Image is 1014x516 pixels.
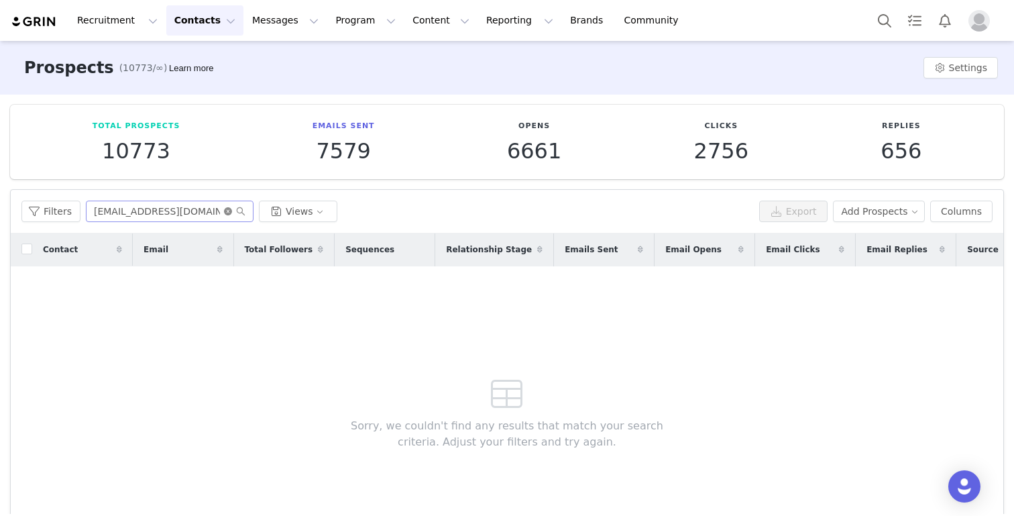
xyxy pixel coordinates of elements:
[759,201,828,222] button: Export
[86,201,253,222] input: Search...
[313,121,375,132] p: Emails Sent
[565,244,618,256] span: Emails Sent
[24,56,114,80] h3: Prospects
[766,244,820,256] span: Email Clicks
[968,10,990,32] img: placeholder-profile.jpg
[331,418,684,450] span: Sorry, we couldn't find any results that match your search criteria. Adjust your filters and try ...
[881,121,921,132] p: Replies
[224,207,232,215] i: icon: close-circle
[507,121,561,132] p: Opens
[881,139,921,163] p: 656
[478,5,561,36] button: Reporting
[923,57,998,79] button: Settings
[900,5,929,36] a: Tasks
[166,5,243,36] button: Contacts
[833,201,925,222] button: Add Prospects
[245,244,313,256] span: Total Followers
[665,244,722,256] span: Email Opens
[446,244,532,256] span: Relationship Stage
[259,201,337,222] button: Views
[616,5,693,36] a: Community
[866,244,927,256] span: Email Replies
[93,139,180,163] p: 10773
[166,62,216,75] div: Tooltip anchor
[119,61,168,75] span: (10773/∞)
[69,5,166,36] button: Recruitment
[694,139,748,163] p: 2756
[930,5,960,36] button: Notifications
[694,121,748,132] p: Clicks
[21,201,80,222] button: Filters
[11,15,58,28] img: grin logo
[930,201,993,222] button: Columns
[960,10,1003,32] button: Profile
[870,5,899,36] button: Search
[507,139,561,163] p: 6661
[144,244,168,256] span: Email
[244,5,327,36] button: Messages
[93,121,180,132] p: Total Prospects
[236,207,245,216] i: icon: search
[327,5,404,36] button: Program
[313,139,375,163] p: 7579
[43,244,78,256] span: Contact
[562,5,615,36] a: Brands
[345,244,394,256] span: Sequences
[404,5,477,36] button: Content
[948,470,980,503] div: Open Intercom Messenger
[967,244,999,256] span: Source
